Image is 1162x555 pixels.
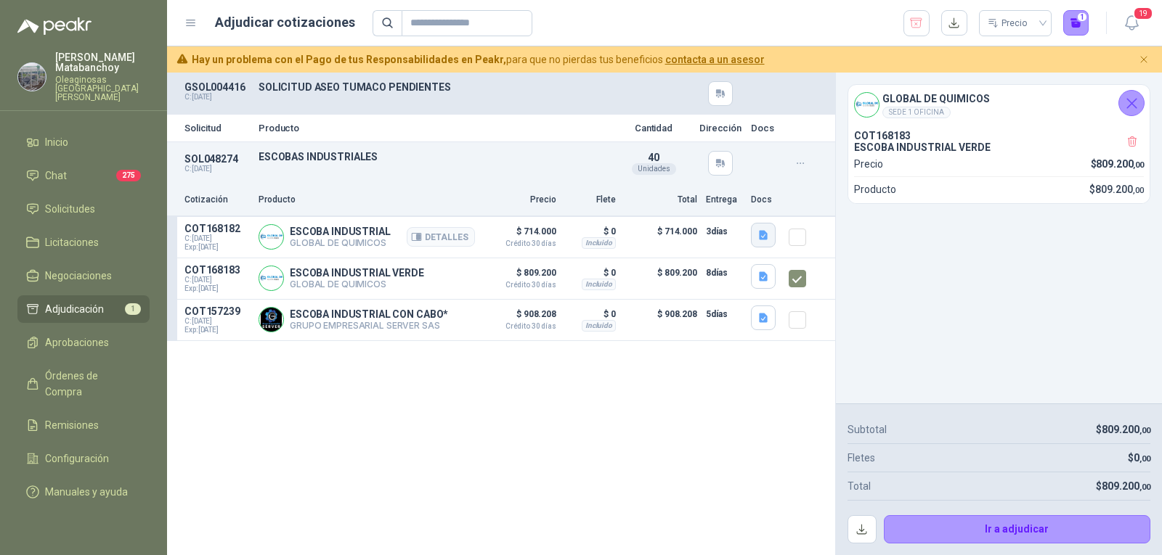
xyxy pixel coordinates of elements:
[116,170,141,181] span: 275
[1102,424,1150,435] span: 809.200
[1135,51,1153,69] button: Cerrar
[484,264,556,289] p: $ 809.200
[1091,156,1145,172] p: $
[192,54,506,65] b: Hay un problema con el Pago de tus Responsabilidades en Peakr,
[184,326,250,334] span: Exp: [DATE]
[484,305,556,330] p: $ 908.208
[625,305,697,334] p: $ 908.208
[290,279,424,289] p: GLOBAL DE QUIMICOS
[565,223,616,240] p: $ 0
[290,308,448,320] p: ESCOBA INDUSTRIAL CON CABO*
[125,303,141,315] span: 1
[18,63,46,91] img: Company Logo
[565,193,616,207] p: Flete
[882,107,951,118] div: SEDE 1 OFICINA
[855,93,879,117] img: Company Logo
[17,362,150,406] a: Órdenes de Compra
[45,368,136,400] span: Órdenes de Compra
[45,234,99,250] span: Licitaciones
[184,93,250,102] p: C: [DATE]
[484,223,556,247] p: $ 714.000
[884,515,1151,544] button: Ir a adjudicar
[45,268,112,284] span: Negociaciones
[17,195,150,223] a: Solicitudes
[484,193,556,207] p: Precio
[1118,10,1145,36] button: 19
[1139,482,1150,492] span: ,00
[484,323,556,330] span: Crédito 30 días
[45,334,109,350] span: Aprobaciones
[848,85,1150,124] div: Company LogoGLOBAL DE QUIMICOSSEDE 1 OFICINA
[854,130,1144,141] p: COT168183
[1139,454,1150,464] span: ,00
[17,17,92,35] img: Logo peakr
[45,168,67,184] span: Chat
[17,262,150,289] a: Negociaciones
[184,305,250,317] p: COT157239
[617,123,690,133] p: Cantidad
[1063,10,1089,36] button: 1
[290,226,391,237] p: ESCOBA INDUSTRIAL
[45,417,99,433] span: Remisiones
[55,75,150,102] p: Oleaginosas [GEOGRAPHIC_DATA][PERSON_NAME]
[259,308,283,332] img: Company Logo
[55,52,150,73] p: [PERSON_NAME] Matabanchoy
[17,329,150,356] a: Aprobaciones
[565,264,616,281] p: $ 0
[184,81,250,93] p: GSOL004416
[751,193,780,207] p: Docs
[45,134,68,150] span: Inicio
[184,284,250,293] span: Exp: [DATE]
[184,264,250,276] p: COT168183
[184,223,250,234] p: COT168182
[1102,480,1150,492] span: 809.200
[17,128,150,156] a: Inicio
[706,264,742,281] p: 8 días
[625,223,697,252] p: $ 714.000
[1133,7,1153,20] span: 19
[665,54,765,65] a: contacta a un asesor
[184,276,250,284] span: C: [DATE]
[290,237,391,248] p: GLOBAL DE QUIMICOS
[17,411,150,439] a: Remisiones
[259,193,475,207] p: Producto
[854,181,896,197] p: Producto
[184,234,250,243] span: C: [DATE]
[582,237,616,249] div: Incluido
[882,91,990,107] h4: GLOBAL DE QUIMICOS
[184,243,250,252] span: Exp: [DATE]
[706,193,742,207] p: Entrega
[45,301,104,317] span: Adjudicación
[259,81,609,93] p: SOLICITUD ASEO TUMACO PENDIENTES
[625,264,697,293] p: $ 809.200
[184,193,250,207] p: Cotización
[17,295,150,323] a: Adjudicación1
[625,193,697,207] p: Total
[45,484,128,500] span: Manuales y ayuda
[484,240,556,247] span: Crédito 30 días
[1133,186,1144,195] span: ,00
[17,162,150,189] a: Chat275
[848,478,871,494] p: Total
[751,123,780,133] p: Docs
[854,141,1144,153] p: ESCOBA INDUSTRIAL VERDE
[848,450,875,466] p: Fletes
[1133,160,1144,170] span: ,00
[259,266,283,290] img: Company Logo
[1096,158,1144,170] span: 809.200
[632,163,676,175] div: Unidades
[582,279,616,290] div: Incluido
[582,320,616,332] div: Incluido
[184,123,250,133] p: Solicitud
[565,305,616,323] p: $ 0
[848,422,887,437] p: Subtotal
[1095,184,1144,195] span: 809.200
[706,223,742,240] p: 3 días
[45,201,95,217] span: Solicitudes
[215,12,355,33] h1: Adjudicar cotizaciones
[184,165,250,173] p: C: [DATE]
[1134,452,1150,464] span: 0
[648,152,659,163] span: 40
[290,267,424,279] p: ESCOBA INDUSTRIAL VERDE
[1089,181,1144,197] p: $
